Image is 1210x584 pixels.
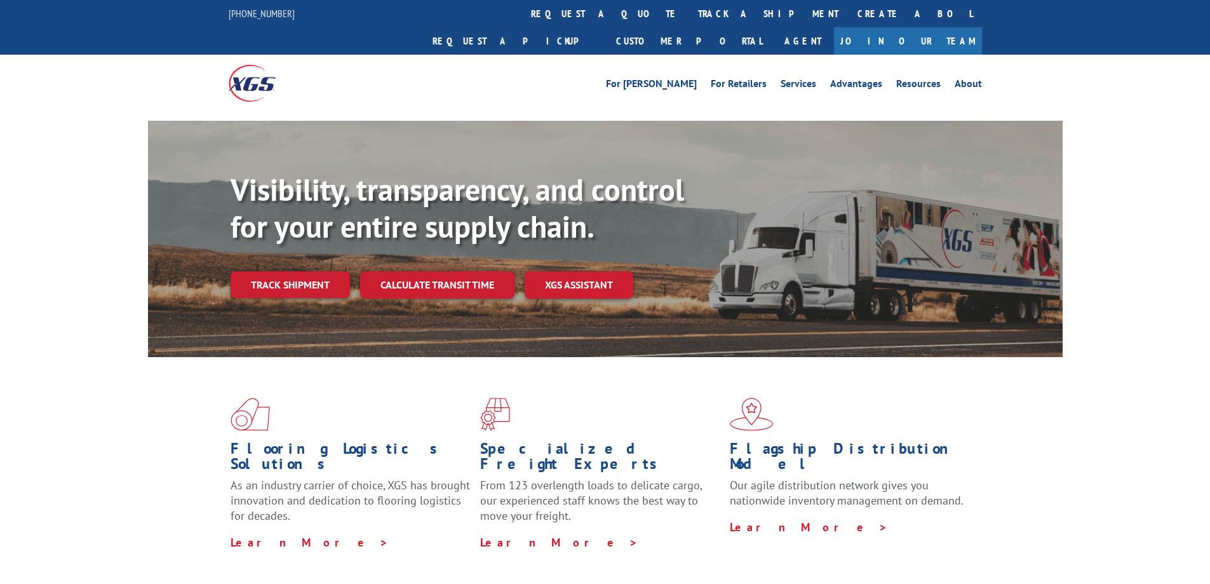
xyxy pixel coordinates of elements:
a: XGS ASSISTANT [525,271,633,299]
a: [PHONE_NUMBER] [229,7,295,20]
a: Agent [772,27,834,55]
a: About [955,79,982,93]
span: Our agile distribution network gives you nationwide inventory management on demand. [730,478,964,508]
a: For Retailers [711,79,767,93]
a: Join Our Team [834,27,982,55]
h1: Flagship Distribution Model [730,441,970,478]
a: Learn More > [231,535,389,550]
span: As an industry carrier of choice, XGS has brought innovation and dedication to flooring logistics... [231,478,470,523]
a: For [PERSON_NAME] [606,79,697,93]
a: Track shipment [231,271,350,298]
a: Learn More > [480,535,638,550]
h1: Flooring Logistics Solutions [231,441,471,478]
p: From 123 overlength loads to delicate cargo, our experienced staff knows the best way to move you... [480,478,720,534]
a: Customer Portal [607,27,772,55]
img: xgs-icon-flagship-distribution-model-red [730,398,774,431]
b: Visibility, transparency, and control for your entire supply chain. [231,170,684,246]
a: Resources [896,79,941,93]
img: xgs-icon-total-supply-chain-intelligence-red [231,398,270,431]
img: xgs-icon-focused-on-flooring-red [480,398,510,431]
h1: Specialized Freight Experts [480,441,720,478]
a: Advantages [830,79,882,93]
a: Learn More > [730,520,888,534]
a: Calculate transit time [360,271,514,299]
a: Request a pickup [423,27,607,55]
a: Services [781,79,816,93]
